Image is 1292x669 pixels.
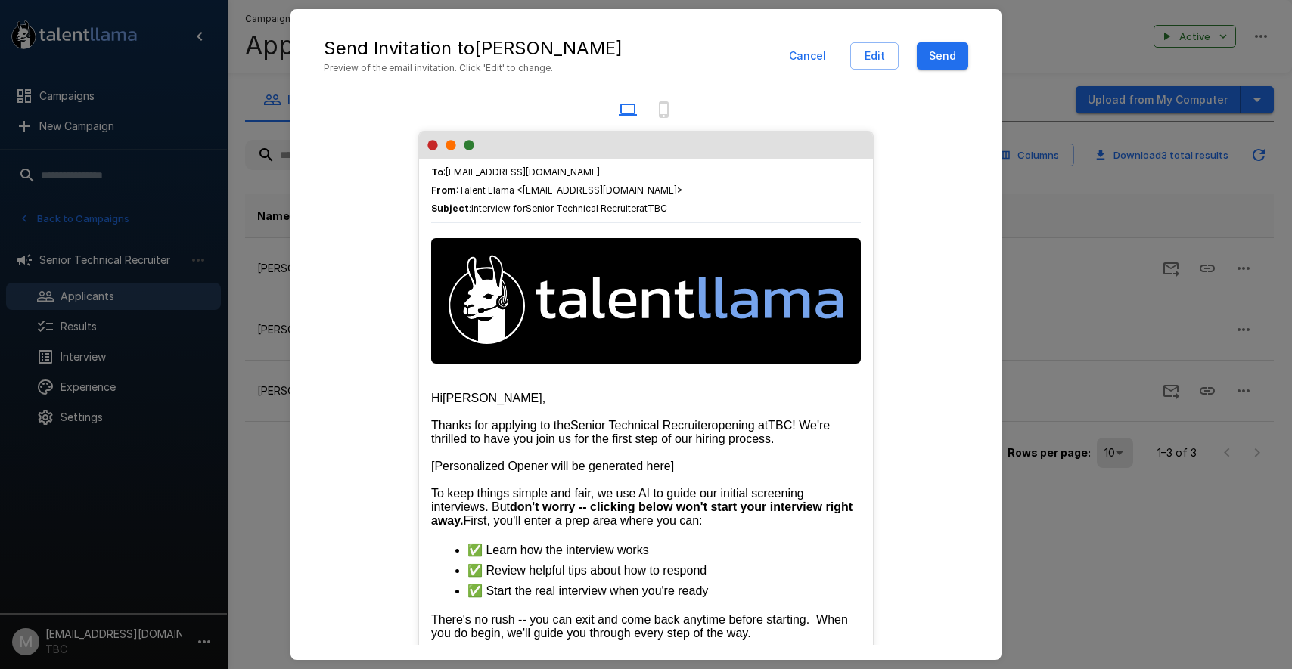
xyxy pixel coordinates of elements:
span: opening at [712,419,769,432]
span: Interview for [471,203,526,214]
span: at [639,203,648,214]
b: To [431,166,443,178]
span: Preview of the email invitation. Click 'Edit' to change. [324,60,623,76]
span: Hi [431,392,443,404]
span: ! We're thrilled to have you join us for the first step of our hiring process. [431,419,834,445]
span: ✅ Start the real interview when you're ready [467,584,708,597]
span: Senior Technical Recruiter [526,203,639,214]
button: Cancel [783,42,832,70]
span: TBC [648,203,667,214]
span: [Personalized Opener will be generated here] [431,460,674,472]
button: Send [917,42,968,70]
span: TBC [768,419,792,432]
span: [PERSON_NAME] [443,392,542,404]
span: ✅ Learn how the interview works [467,544,649,556]
span: ✅ Review helpful tips about how to respond [467,564,707,577]
span: : [431,201,667,216]
span: Thanks for applying to the [431,419,570,432]
span: , [542,392,545,404]
h5: Send Invitation to [PERSON_NAME] [324,36,623,60]
strong: don't worry -- clicking below won't start your interview right away. [431,500,856,527]
button: Edit [850,42,899,70]
b: From [431,184,456,196]
b: Subject [431,203,469,214]
span: To keep things simple and fair, we use AI to guide our initial screening interviews. But [431,487,807,513]
span: Senior Technical Recruiter [570,419,711,432]
span: There's no rush -- you can exit and come back anytime before starting. When you do begin, we'll g... [431,613,851,640]
span: : Talent Llama <[EMAIL_ADDRESS][DOMAIN_NAME]> [431,183,683,198]
span: : [EMAIL_ADDRESS][DOMAIN_NAME] [431,165,861,180]
img: Talent Llama [431,238,861,361]
span: First, you'll enter a prep area where you can: [463,514,702,527]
